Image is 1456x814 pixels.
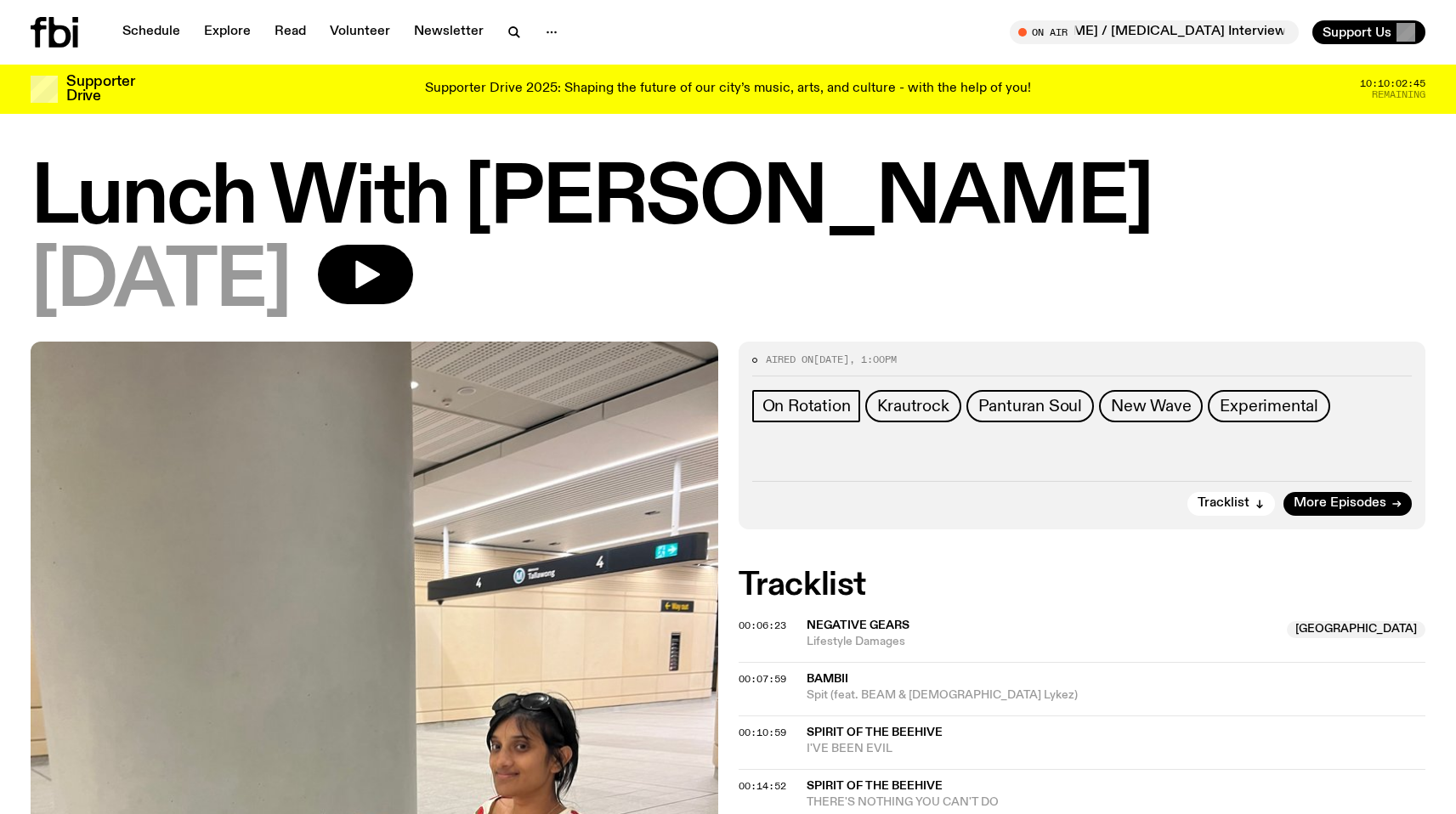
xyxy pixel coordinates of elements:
span: Lifestyle Damages [807,634,1278,650]
span: SPIRIT OF THE BEEHIVE [807,780,943,792]
span: 00:10:59 [739,726,786,739]
span: Remaining [1372,90,1425,99]
a: Explore [194,20,261,44]
button: 00:07:59 [739,675,786,684]
a: Experimental [1208,390,1330,422]
span: Tracklist [1198,497,1249,510]
span: Negative Gears [807,619,909,631]
a: Krautrock [865,390,960,422]
span: New Wave [1111,397,1191,415]
a: Volunteer [320,20,400,44]
span: 00:14:52 [739,779,786,793]
a: More Episodes [1283,492,1412,516]
span: On Rotation [762,397,851,415]
h3: Supporter Drive [66,75,134,104]
span: Aired on [766,353,813,366]
span: BAMBII [807,673,848,685]
span: 00:07:59 [739,672,786,686]
button: Tracklist [1187,492,1275,516]
p: Supporter Drive 2025: Shaping the future of our city’s music, arts, and culture - with the help o... [425,82,1031,97]
span: 10:10:02:45 [1360,79,1425,88]
a: Panturan Soul [966,390,1094,422]
button: 00:14:52 [739,782,786,791]
span: [DATE] [31,245,291,321]
span: , 1:00pm [849,353,897,366]
button: 00:10:59 [739,728,786,738]
h1: Lunch With [PERSON_NAME] [31,161,1425,238]
span: More Episodes [1294,497,1386,510]
a: Newsletter [404,20,494,44]
a: On Rotation [752,390,861,422]
button: On AirLunch with [PERSON_NAME] / [MEDICAL_DATA] Interview [1010,20,1299,44]
span: [GEOGRAPHIC_DATA] [1287,621,1425,638]
span: [DATE] [813,353,849,366]
span: 00:06:23 [739,619,786,632]
a: Schedule [112,20,190,44]
span: Experimental [1220,397,1318,415]
span: Support Us [1323,25,1391,40]
a: New Wave [1099,390,1203,422]
span: THERE'S NOTHING YOU CAN'T DO [807,794,1426,811]
button: 00:06:23 [739,621,786,630]
a: Read [264,20,316,44]
span: SPIRIT OF THE BEEHIVE [807,726,943,738]
span: Krautrock [877,397,949,415]
button: Support Us [1312,20,1425,44]
span: Panturan Soul [978,397,1082,415]
h2: Tracklist [739,570,1426,601]
span: I'VE BEEN EVIL [807,741,1426,757]
span: Spit (feat. BEAM & [DEMOGRAPHIC_DATA] Lykez) [807,687,1426,704]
